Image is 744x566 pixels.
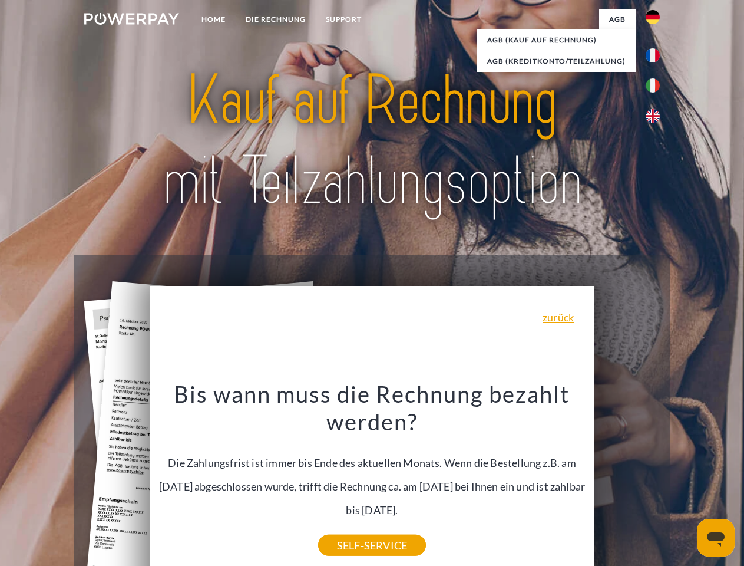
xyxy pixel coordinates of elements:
[599,9,636,30] a: agb
[157,380,587,436] h3: Bis wann muss die Rechnung bezahlt werden?
[646,10,660,24] img: de
[236,9,316,30] a: DIE RECHNUNG
[316,9,372,30] a: SUPPORT
[157,380,587,545] div: Die Zahlungsfrist ist immer bis Ende des aktuellen Monats. Wenn die Bestellung z.B. am [DATE] abg...
[543,312,574,323] a: zurück
[477,29,636,51] a: AGB (Kauf auf Rechnung)
[697,519,735,557] iframe: Schaltfläche zum Öffnen des Messaging-Fensters
[477,51,636,72] a: AGB (Kreditkonto/Teilzahlung)
[646,109,660,123] img: en
[646,78,660,93] img: it
[646,48,660,62] img: fr
[318,535,426,556] a: SELF-SERVICE
[84,13,179,25] img: logo-powerpay-white.svg
[191,9,236,30] a: Home
[113,57,631,226] img: title-powerpay_de.svg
